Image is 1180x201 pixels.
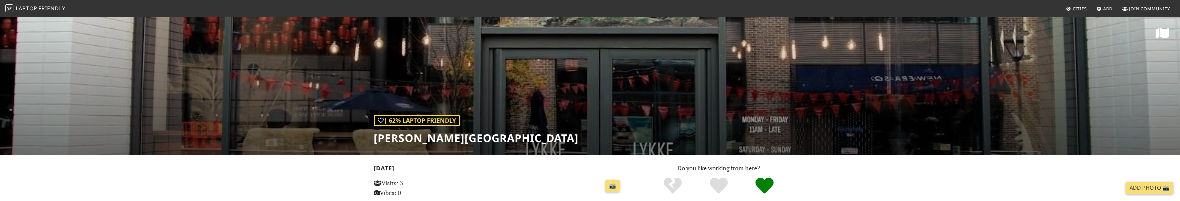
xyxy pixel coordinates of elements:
[374,132,578,144] h1: [PERSON_NAME][GEOGRAPHIC_DATA]
[631,163,807,173] p: Do you like working from here?
[5,4,13,12] img: LaptopFriendly
[1063,3,1089,15] a: Cities
[650,177,696,195] div: No
[1094,3,1116,15] a: Add
[38,5,65,12] span: Friendly
[374,165,623,174] h2: [DATE]
[1120,3,1173,15] a: Join Community
[374,178,452,198] p: Visits: 3 Vibes: 0
[1103,6,1113,12] span: Add
[696,177,742,195] div: Yes
[605,180,620,192] a: 📸
[1073,6,1087,12] span: Cities
[16,5,37,12] span: Laptop
[1129,6,1170,12] span: Join Community
[741,177,788,195] div: Definitely!
[5,3,65,15] a: LaptopFriendly LaptopFriendly
[374,115,460,126] div: | 62% Laptop Friendly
